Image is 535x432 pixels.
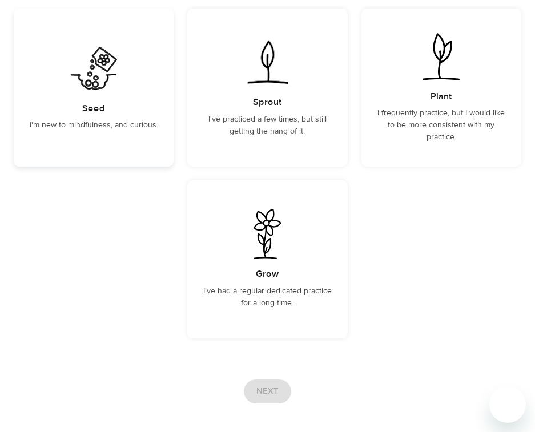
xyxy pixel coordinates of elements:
iframe: Button to launch messaging window [489,386,526,423]
img: I'm new to mindfulness, and curious. [65,43,123,94]
div: I've had a regular dedicated practice for a long time.GrowI've had a regular dedicated practice f... [187,180,347,338]
p: I'm new to mindfulness, and curious. [30,119,158,131]
p: I've practiced a few times, but still getting the hang of it. [201,114,333,138]
div: I'm new to mindfulness, and curious.SeedI'm new to mindfulness, and curious. [14,9,174,167]
p: I frequently practice, but I would like to be more consistent with my practice. [375,107,508,143]
p: I've had a regular dedicated practice for a long time. [201,285,333,309]
h5: Seed [82,103,105,115]
img: I've had a regular dedicated practice for a long time. [239,209,296,259]
div: I've practiced a few times, but still getting the hang of it.SproutI've practiced a few times, bu... [187,9,347,167]
h5: Grow [256,268,279,280]
img: I frequently practice, but I would like to be more consistent with my practice. [412,31,470,82]
h5: Sprout [253,96,281,108]
h5: Plant [431,91,452,103]
img: I've practiced a few times, but still getting the hang of it. [239,37,296,87]
div: I frequently practice, but I would like to be more consistent with my practice.PlantI frequently ... [361,9,521,167]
